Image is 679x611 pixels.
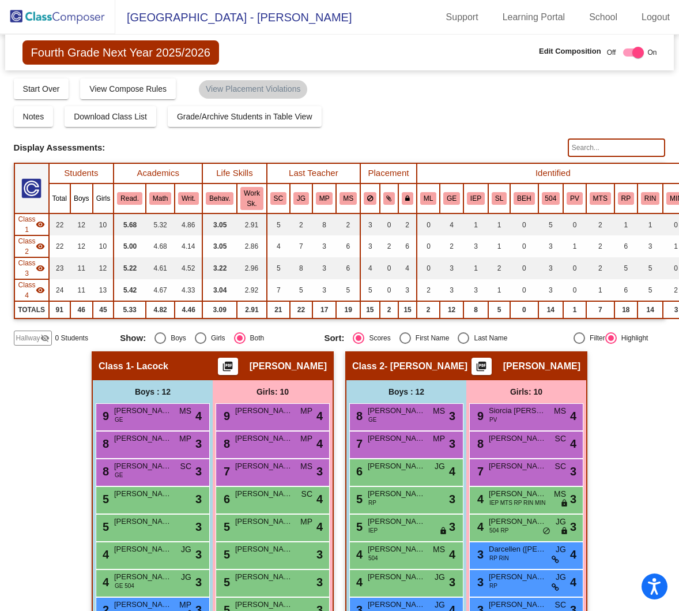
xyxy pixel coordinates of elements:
[70,213,93,235] td: 12
[312,183,337,213] th: Melissa Pavnick
[267,183,290,213] th: Shekinah Crisler
[614,301,637,318] td: 18
[563,183,586,213] th: Parent Volunteer
[417,279,440,301] td: 2
[177,112,312,121] span: Grade/Archive Students in Table View
[586,301,614,318] td: 7
[146,213,175,235] td: 5.32
[510,301,538,318] td: 0
[49,257,70,279] td: 23
[93,380,213,403] div: Boys : 12
[300,405,312,417] span: MP
[114,460,172,472] span: [PERSON_NAME]
[360,183,380,213] th: Keep away students
[114,213,146,235] td: 5.68
[538,235,564,257] td: 3
[538,213,564,235] td: 5
[637,301,663,318] td: 14
[166,333,186,343] div: Boys
[474,410,484,422] span: 9
[489,405,546,417] span: Siorcia [PERSON_NAME]
[586,235,614,257] td: 2
[398,279,417,301] td: 3
[440,279,463,301] td: 3
[637,257,663,279] td: 5
[563,257,586,279] td: 0
[368,488,425,500] span: [PERSON_NAME]
[433,405,445,417] span: MS
[488,235,510,257] td: 1
[316,407,323,425] span: 4
[398,257,417,279] td: 4
[237,301,266,318] td: 2.91
[131,361,168,372] span: - Lacock
[180,460,191,473] span: SC
[120,332,315,344] mat-radio-group: Select an option
[360,163,417,183] th: Placement
[312,235,337,257] td: 3
[175,301,202,318] td: 4.46
[368,460,425,472] span: [PERSON_NAME]
[617,333,648,343] div: Highlight
[14,106,54,127] button: Notes
[117,192,142,205] button: Read.
[443,192,460,205] button: GE
[36,264,45,273] mat-icon: visibility
[49,163,114,183] th: Students
[49,183,70,213] th: Total
[16,333,40,343] span: Hallway
[538,301,564,318] td: 14
[440,301,463,318] td: 12
[146,279,175,301] td: 4.67
[290,235,312,257] td: 7
[563,279,586,301] td: 0
[637,183,663,213] th: Reading Intervention
[49,213,70,235] td: 22
[312,301,337,318] td: 17
[563,213,586,235] td: 0
[270,192,286,205] button: SC
[246,333,265,343] div: Both
[440,235,463,257] td: 2
[449,435,455,452] span: 3
[99,361,131,372] span: Class 1
[49,301,70,318] td: 91
[614,257,637,279] td: 5
[538,183,564,213] th: 504 Plan
[510,183,538,213] th: IEP - Behavior
[503,361,580,372] span: [PERSON_NAME]
[463,301,488,318] td: 8
[146,235,175,257] td: 4.68
[440,213,463,235] td: 4
[384,361,467,372] span: - [PERSON_NAME]
[93,257,114,279] td: 12
[336,213,360,235] td: 2
[538,257,564,279] td: 3
[202,257,237,279] td: 3.22
[364,333,390,343] div: Scores
[250,361,327,372] span: [PERSON_NAME]
[316,192,333,205] button: MP
[175,279,202,301] td: 4.33
[18,236,36,257] span: Class 2
[411,333,450,343] div: First Name
[554,405,566,417] span: MS
[65,106,156,127] button: Download Class List
[179,433,191,445] span: MP
[489,433,546,444] span: [PERSON_NAME]
[18,214,36,235] span: Class 1
[221,465,230,478] span: 7
[463,279,488,301] td: 3
[114,235,146,257] td: 5.00
[580,8,627,27] a: School
[554,488,566,500] span: MS
[463,213,488,235] td: 1
[70,257,93,279] td: 11
[237,279,266,301] td: 2.92
[489,460,546,472] span: [PERSON_NAME]
[488,279,510,301] td: 1
[433,433,445,445] span: MP
[202,279,237,301] td: 3.04
[312,257,337,279] td: 3
[199,80,307,99] mat-chip: View Placement Violations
